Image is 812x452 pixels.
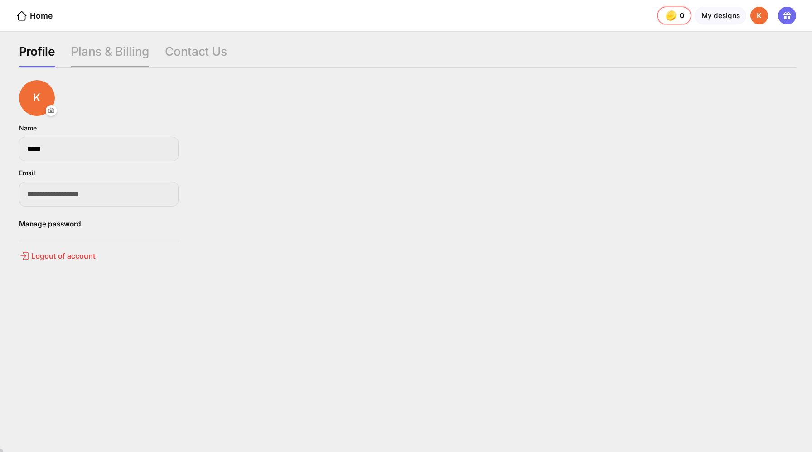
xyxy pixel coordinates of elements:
[19,169,35,177] div: Email
[71,44,149,68] div: Plans & Billing
[19,250,179,261] div: Logout of account
[695,7,746,25] div: My designs
[19,80,55,116] div: K
[750,7,768,25] div: K
[680,12,685,20] span: 0
[19,214,179,234] div: Manage password
[165,44,227,68] div: Contact Us
[16,10,53,22] div: Home
[19,124,37,132] div: Name
[19,44,55,68] div: Profile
